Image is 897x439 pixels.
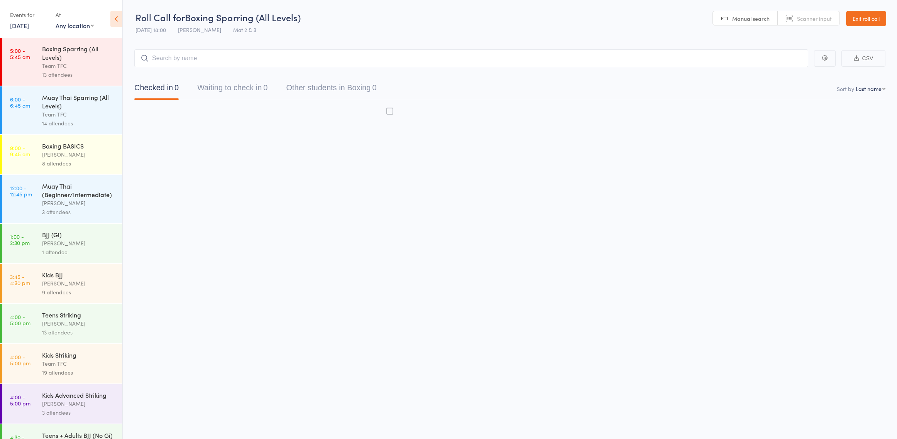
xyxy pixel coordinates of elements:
[2,135,122,174] a: 9:00 -9:45 amBoxing BASICS[PERSON_NAME]8 attendees
[732,15,770,22] span: Manual search
[2,175,122,223] a: 12:00 -12:45 pmMuay Thai (Beginner/Intermediate)[PERSON_NAME]3 attendees
[42,182,116,199] div: Muay Thai (Beginner/Intermediate)
[42,319,116,328] div: [PERSON_NAME]
[42,279,116,288] div: [PERSON_NAME]
[10,8,48,21] div: Events for
[10,354,30,366] time: 4:00 - 5:00 pm
[286,79,376,100] button: Other students in Boxing0
[2,224,122,263] a: 1:00 -2:30 pmBJJ (Gi)[PERSON_NAME]1 attendee
[2,86,122,134] a: 6:00 -6:45 amMuay Thai Sparring (All Levels)Team TFC14 attendees
[42,248,116,257] div: 1 attendee
[197,79,267,100] button: Waiting to check in0
[10,314,30,326] time: 4:00 - 5:00 pm
[135,11,185,24] span: Roll Call for
[174,83,179,92] div: 0
[263,83,267,92] div: 0
[372,83,376,92] div: 0
[841,50,885,67] button: CSV
[797,15,832,22] span: Scanner input
[134,79,179,100] button: Checked in0
[42,70,116,79] div: 13 attendees
[42,208,116,216] div: 3 attendees
[233,26,256,34] span: Mat 2 & 3
[42,399,116,408] div: [PERSON_NAME]
[2,264,122,303] a: 3:45 -4:30 pmKids BJJ[PERSON_NAME]9 attendees
[856,85,882,93] div: Last name
[42,150,116,159] div: [PERSON_NAME]
[42,44,116,61] div: Boxing Sparring (All Levels)
[10,96,30,108] time: 6:00 - 6:45 am
[10,47,30,60] time: 5:00 - 5:45 am
[178,26,221,34] span: [PERSON_NAME]
[185,11,301,24] span: Boxing Sparring (All Levels)
[42,391,116,399] div: Kids Advanced Striking
[846,11,886,26] a: Exit roll call
[42,408,116,417] div: 3 attendees
[42,93,116,110] div: Muay Thai Sparring (All Levels)
[42,368,116,377] div: 19 attendees
[42,311,116,319] div: Teens Striking
[42,239,116,248] div: [PERSON_NAME]
[42,351,116,359] div: Kids Striking
[10,145,30,157] time: 9:00 - 9:45 am
[2,344,122,383] a: 4:00 -5:00 pmKids StrikingTeam TFC19 attendees
[56,21,94,30] div: Any location
[2,384,122,424] a: 4:00 -5:00 pmKids Advanced Striking[PERSON_NAME]3 attendees
[2,304,122,343] a: 4:00 -5:00 pmTeens Striking[PERSON_NAME]13 attendees
[10,233,30,246] time: 1:00 - 2:30 pm
[42,61,116,70] div: Team TFC
[135,26,166,34] span: [DATE] 18:00
[42,142,116,150] div: Boxing BASICS
[10,21,29,30] a: [DATE]
[56,8,94,21] div: At
[42,199,116,208] div: [PERSON_NAME]
[42,119,116,128] div: 14 attendees
[42,288,116,297] div: 9 attendees
[10,394,30,406] time: 4:00 - 5:00 pm
[10,185,32,197] time: 12:00 - 12:45 pm
[42,230,116,239] div: BJJ (Gi)
[134,49,808,67] input: Search by name
[2,38,122,86] a: 5:00 -5:45 amBoxing Sparring (All Levels)Team TFC13 attendees
[837,85,854,93] label: Sort by
[42,328,116,337] div: 13 attendees
[42,159,116,168] div: 8 attendees
[42,359,116,368] div: Team TFC
[42,110,116,119] div: Team TFC
[42,270,116,279] div: Kids BJJ
[10,274,30,286] time: 3:45 - 4:30 pm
